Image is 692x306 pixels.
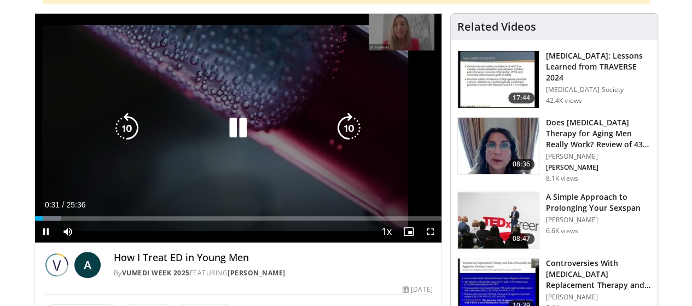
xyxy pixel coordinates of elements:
[546,293,651,302] p: [PERSON_NAME]
[546,96,582,105] p: 42.4K views
[57,221,79,243] button: Mute
[66,200,85,209] span: 25:36
[398,221,420,243] button: Enable picture-in-picture mode
[546,152,651,161] p: [PERSON_NAME]
[508,159,534,170] span: 08:36
[546,174,578,183] p: 8.1K views
[122,268,190,278] a: Vumedi Week 2025
[546,216,651,224] p: [PERSON_NAME]
[458,118,539,175] img: 4d4bce34-7cbb-4531-8d0c-5308a71d9d6c.150x105_q85_crop-smart_upscale.jpg
[546,227,578,235] p: 6.6K views
[457,117,651,183] a: 08:36 Does [MEDICAL_DATA] Therapy for Aging Men Really Work? Review of 43 St… [PERSON_NAME] [PERS...
[45,200,60,209] span: 0:31
[546,192,651,213] h3: A Simple Approach to Prolonging Your Sexspan
[458,192,539,249] img: c4bd4661-e278-4c34-863c-57c104f39734.150x105_q85_crop-smart_upscale.jpg
[35,216,441,221] div: Progress Bar
[546,258,651,291] h3: Controversies With [MEDICAL_DATA] Replacement Therapy and [MEDICAL_DATA] Can…
[376,221,398,243] button: Playback Rate
[74,252,101,278] a: A
[114,252,433,264] h4: How I Treat ED in Young Men
[458,51,539,108] img: 1317c62a-2f0d-4360-bee0-b1bff80fed3c.150x105_q85_crop-smart_upscale.jpg
[546,50,651,83] h3: [MEDICAL_DATA]: Lessons Learned from TRAVERSE 2024
[508,233,534,244] span: 08:47
[62,200,65,209] span: /
[546,117,651,150] h3: Does [MEDICAL_DATA] Therapy for Aging Men Really Work? Review of 43 St…
[457,20,536,33] h4: Related Videos
[228,268,286,278] a: [PERSON_NAME]
[546,85,651,94] p: [MEDICAL_DATA] Society
[403,285,432,295] div: [DATE]
[508,93,534,103] span: 17:44
[457,192,651,250] a: 08:47 A Simple Approach to Prolonging Your Sexspan [PERSON_NAME] 6.6K views
[44,252,70,278] img: Vumedi Week 2025
[546,163,651,172] p: [PERSON_NAME]
[457,50,651,108] a: 17:44 [MEDICAL_DATA]: Lessons Learned from TRAVERSE 2024 [MEDICAL_DATA] Society 42.4K views
[35,221,57,243] button: Pause
[35,14,441,243] video-js: Video Player
[420,221,441,243] button: Fullscreen
[114,268,433,278] div: By FEATURING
